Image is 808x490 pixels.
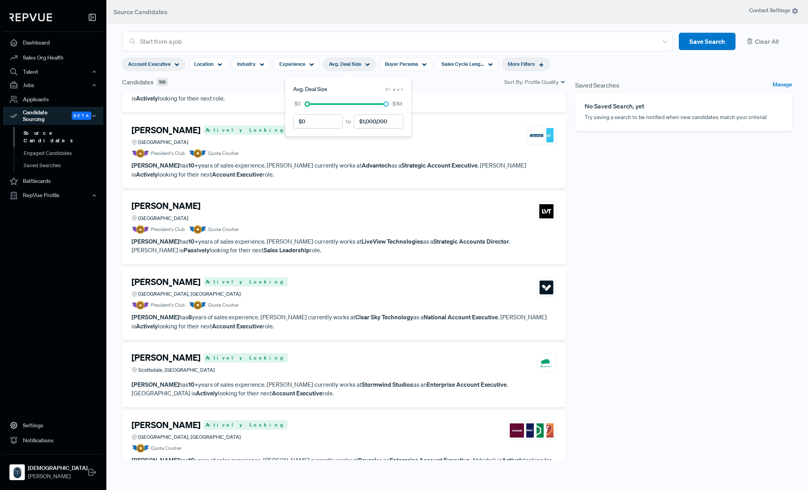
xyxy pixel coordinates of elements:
[28,464,87,472] strong: [DEMOGRAPHIC_DATA]
[132,456,556,473] p: has years of sales experience. [PERSON_NAME] currently works at as an . Abhishek is looking for t...
[188,380,198,388] strong: 10+
[204,125,288,135] span: Actively Looking
[502,456,524,464] strong: Actively
[396,86,481,93] strong: Government Account Executive
[132,313,179,321] strong: [PERSON_NAME]
[358,456,376,464] strong: Reveal
[585,113,783,121] p: Try saving a search to be notified when new candidates match your criteria!
[204,420,288,430] span: Actively Looking
[132,85,556,103] p: has years of sales experience. [PERSON_NAME] currently works at as a . [PERSON_NAME] is looking f...
[128,60,171,68] span: Account Executive
[136,322,158,330] strong: Actively
[3,35,103,50] a: Dashboard
[11,466,24,479] img: Samsara
[196,389,218,397] strong: Actively
[132,161,556,179] p: has years of sales experience. [PERSON_NAME] currently works at as a . [PERSON_NAME] is looking f...
[525,78,559,86] span: Profile Quality
[132,420,201,430] h4: [PERSON_NAME]
[204,353,288,363] span: Actively Looking
[151,302,185,309] span: President's Club
[132,237,556,255] p: has years of sales experience. [PERSON_NAME] currently works at as a . [PERSON_NAME] is looking f...
[3,189,103,202] button: RepVue Profile
[188,313,192,321] strong: 8
[132,149,149,158] img: President Badge
[3,433,103,448] a: Notifications
[355,313,413,321] strong: Clear Sky Technology
[138,433,241,441] span: [GEOGRAPHIC_DATA], [GEOGRAPHIC_DATA]
[138,366,215,374] span: Scottsdale, [GEOGRAPHIC_DATA]
[529,423,544,438] img: Desjardins
[749,6,799,15] span: Contact Settings
[132,125,201,135] h4: [PERSON_NAME]
[132,277,201,287] h4: [PERSON_NAME]
[132,237,179,245] strong: [PERSON_NAME]
[539,356,554,370] img: Stormwind Studios
[136,170,158,178] strong: Actively
[539,280,554,294] img: Verkada
[72,112,91,120] span: Beta
[3,107,103,125] button: Candidate Sourcing Beta
[212,170,262,178] strong: Account Executive
[510,423,524,438] img: Reveal
[132,352,201,363] h4: [PERSON_NAME]
[679,33,736,50] button: Save Search
[293,114,343,129] input: $0
[585,102,783,110] h6: No Saved Search, yet
[272,389,322,397] strong: Account Executive
[3,78,103,92] button: Jobs
[208,150,239,157] span: Quota Crusher
[132,225,149,234] img: President Badge
[208,302,239,309] span: Quota Crusher
[294,100,301,108] span: $0
[264,246,310,254] strong: Sales Leadership
[293,114,403,129] div: to
[122,77,154,87] span: Candidates
[189,225,206,234] img: Quota Badge
[3,65,103,78] div: Talent
[293,85,327,93] span: Avg. Deal Size
[184,246,210,254] strong: Passively
[539,128,554,142] img: Intel
[3,454,103,484] a: Samsara[DEMOGRAPHIC_DATA][PERSON_NAME]
[138,290,241,298] span: [GEOGRAPHIC_DATA], [GEOGRAPHIC_DATA]
[208,226,239,233] span: Quota Crusher
[424,313,498,321] strong: National Account Executive
[362,237,423,245] strong: LiveView Technologies
[132,201,201,211] h4: [PERSON_NAME]
[138,138,188,146] span: [GEOGRAPHIC_DATA]
[3,50,103,65] a: Sales Org Health
[136,94,158,102] strong: Actively
[9,13,52,21] img: RepVue
[138,214,188,222] span: [GEOGRAPHIC_DATA]
[188,237,198,245] strong: 10+
[427,380,507,388] strong: Enterprise Account Executive
[539,204,554,218] img: LiveView Technologies
[390,456,470,464] strong: Enterprise Account Executive
[132,444,149,453] img: Quota Badge
[504,78,566,86] div: Sort By:
[773,80,792,90] a: Manage
[194,60,214,68] span: Location
[132,313,556,330] p: has years of sales experience. [PERSON_NAME] currently works at as a . [PERSON_NAME] is looking f...
[188,161,198,169] strong: 10+
[14,127,114,147] a: Source Candidates
[189,301,206,309] img: Quota Badge
[3,92,103,107] a: Applicants
[433,237,509,245] strong: Strategic Accounts Director
[28,472,87,481] span: [PERSON_NAME]
[742,33,792,50] button: Clear All
[132,301,149,309] img: President Badge
[151,150,185,157] span: President's Club
[520,423,534,438] img: OpenText
[539,423,554,438] img: ICICI Bank
[151,226,185,233] span: President's Club
[14,147,114,160] a: Engaged Candidates
[151,445,182,452] span: Quota Crusher
[529,128,544,142] img: Advantech
[401,161,477,169] strong: Strategic Account Executive
[3,174,103,189] a: Battlecards
[157,78,168,86] span: 106
[329,60,361,68] span: Avg. Deal Size
[14,159,114,172] a: Saved Searches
